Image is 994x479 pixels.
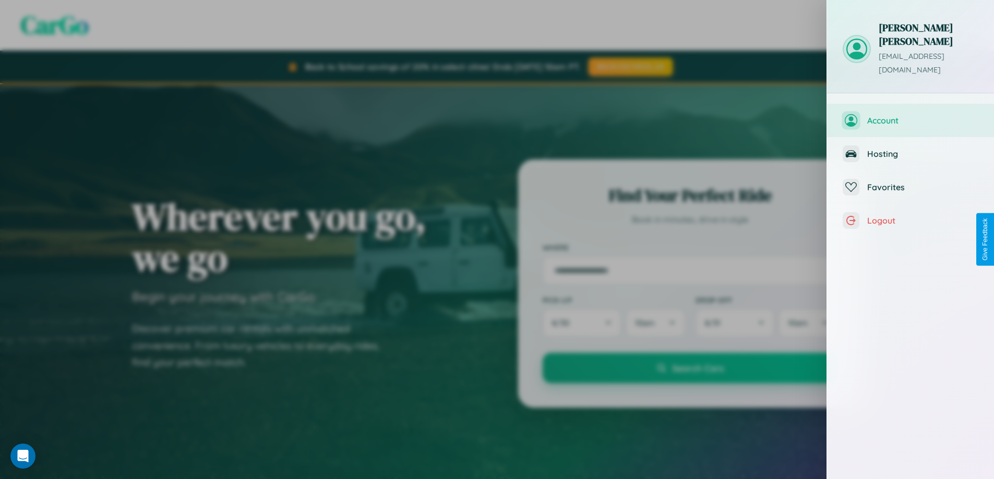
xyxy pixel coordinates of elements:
span: Hosting [867,149,978,159]
span: Logout [867,215,978,226]
div: Give Feedback [981,218,989,261]
p: [EMAIL_ADDRESS][DOMAIN_NAME] [879,50,978,77]
h3: [PERSON_NAME] [PERSON_NAME] [879,21,978,48]
span: Account [867,115,978,126]
button: Hosting [827,137,994,170]
button: Favorites [827,170,994,204]
button: Account [827,104,994,137]
button: Logout [827,204,994,237]
span: Favorites [867,182,978,192]
div: Open Intercom Messenger [10,444,35,469]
